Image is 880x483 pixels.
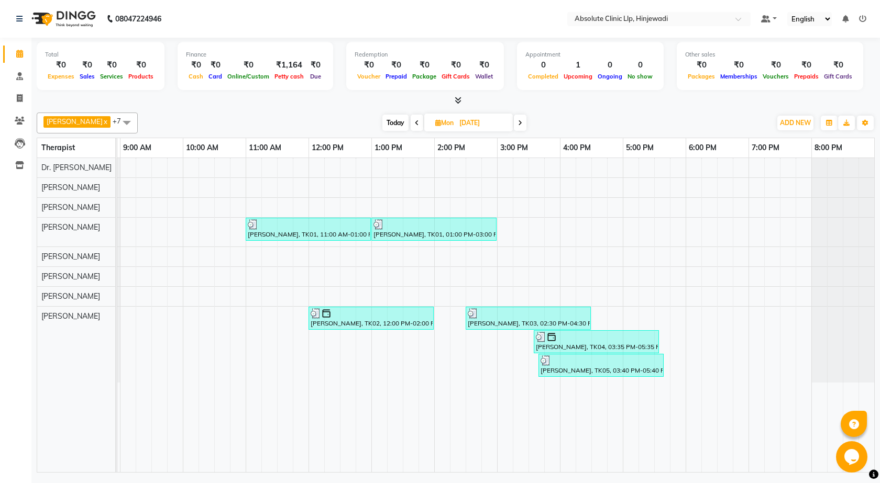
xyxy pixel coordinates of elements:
[41,272,100,281] span: [PERSON_NAME]
[355,50,496,59] div: Redemption
[45,73,77,80] span: Expenses
[435,140,468,155] a: 2:00 PM
[821,73,855,80] span: Gift Cards
[372,140,405,155] a: 1:00 PM
[47,117,103,126] span: [PERSON_NAME]
[45,59,77,71] div: ₹0
[821,59,855,71] div: ₹0
[383,59,410,71] div: ₹0
[625,73,655,80] span: No show
[812,140,845,155] a: 8:00 PM
[780,119,811,127] span: ADD NEW
[685,59,718,71] div: ₹0
[41,203,100,212] span: [PERSON_NAME]
[183,140,221,155] a: 10:00 AM
[718,59,760,71] div: ₹0
[467,308,590,328] div: [PERSON_NAME], TK03, 02:30 PM-04:30 PM, Hair Treatment - Hair Prp
[27,4,98,33] img: logo
[225,73,272,80] span: Online/Custom
[625,59,655,71] div: 0
[310,308,433,328] div: [PERSON_NAME], TK02, 12:00 PM-02:00 PM, Hair Treatment - Hair Meso
[186,59,206,71] div: ₹0
[355,59,383,71] div: ₹0
[623,140,656,155] a: 5:00 PM
[760,59,791,71] div: ₹0
[433,119,456,127] span: Mon
[103,117,107,126] a: x
[115,4,161,33] b: 08047224946
[410,59,439,71] div: ₹0
[126,73,156,80] span: Products
[206,59,225,71] div: ₹0
[113,117,129,125] span: +7
[225,59,272,71] div: ₹0
[498,140,531,155] a: 3:00 PM
[540,355,663,375] div: [PERSON_NAME], TK05, 03:40 PM-05:40 PM, Skin Treatment - Hydra Facial (₹6000)
[791,59,821,71] div: ₹0
[246,140,284,155] a: 11:00 AM
[472,73,496,80] span: Wallet
[456,115,509,131] input: 2025-08-25
[791,73,821,80] span: Prepaids
[525,73,561,80] span: Completed
[685,50,855,59] div: Other sales
[41,252,100,261] span: [PERSON_NAME]
[309,140,346,155] a: 12:00 PM
[472,59,496,71] div: ₹0
[120,140,154,155] a: 9:00 AM
[97,59,126,71] div: ₹0
[206,73,225,80] span: Card
[439,73,472,80] span: Gift Cards
[272,73,306,80] span: Petty cash
[382,115,409,131] span: Today
[595,59,625,71] div: 0
[525,50,655,59] div: Appointment
[97,73,126,80] span: Services
[41,222,100,232] span: [PERSON_NAME]
[126,59,156,71] div: ₹0
[749,140,782,155] a: 7:00 PM
[595,73,625,80] span: Ongoing
[41,291,100,301] span: [PERSON_NAME]
[372,219,496,239] div: [PERSON_NAME], TK01, 01:00 PM-03:00 PM, Slimmimng Treatment - 4D Tummy Treatment
[355,73,383,80] span: Voucher
[685,73,718,80] span: Packages
[525,59,561,71] div: 0
[247,219,370,239] div: [PERSON_NAME], TK01, 11:00 AM-01:00 PM, Slimmimng Treatment - Wt Loss Per 1 Kg
[45,50,156,59] div: Total
[41,183,100,192] span: [PERSON_NAME]
[383,73,410,80] span: Prepaid
[410,73,439,80] span: Package
[186,73,206,80] span: Cash
[41,163,112,172] span: Dr. [PERSON_NAME]
[77,73,97,80] span: Sales
[777,116,813,130] button: ADD NEW
[535,332,658,352] div: [PERSON_NAME], TK04, 03:35 PM-05:35 PM, Skin Treatment - Ipl Laser (₹5000)
[186,50,325,59] div: Finance
[272,59,306,71] div: ₹1,164
[77,59,97,71] div: ₹0
[836,441,870,473] iframe: chat widget
[561,73,595,80] span: Upcoming
[41,311,100,321] span: [PERSON_NAME]
[718,73,760,80] span: Memberships
[561,59,595,71] div: 1
[439,59,472,71] div: ₹0
[41,143,75,152] span: Therapist
[306,59,325,71] div: ₹0
[560,140,593,155] a: 4:00 PM
[760,73,791,80] span: Vouchers
[686,140,719,155] a: 6:00 PM
[307,73,324,80] span: Due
